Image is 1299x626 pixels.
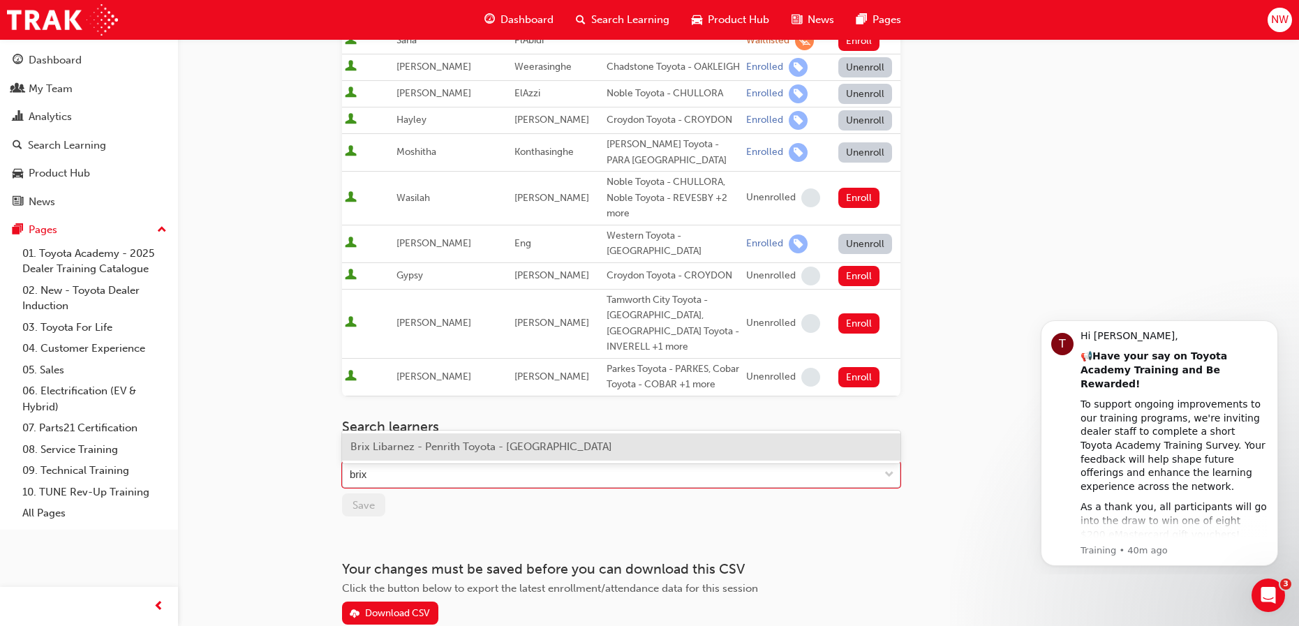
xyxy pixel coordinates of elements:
[396,269,423,281] span: Gypsy
[29,165,90,181] div: Product Hub
[576,11,586,29] span: search-icon
[514,61,572,73] span: Weerasinghe
[1271,12,1289,28] span: NW
[29,52,82,68] div: Dashboard
[795,31,814,50] span: learningRecordVerb_WAITLIST-icon
[345,269,357,283] span: User is active
[514,317,589,329] span: [PERSON_NAME]
[565,6,681,34] a: search-iconSearch Learning
[154,598,164,616] span: prev-icon
[13,111,23,124] span: chart-icon
[801,267,820,285] span: learningRecordVerb_NONE-icon
[345,191,357,205] span: User is active
[873,12,901,28] span: Pages
[17,482,172,503] a: 10. TUNE Rev-Up Training
[6,217,172,243] button: Pages
[746,114,783,127] div: Enrolled
[29,194,55,210] div: News
[1252,579,1285,612] iframe: Intercom live chat
[607,112,741,128] div: Croydon Toyota - CROYDON
[746,146,783,159] div: Enrolled
[6,76,172,102] a: My Team
[607,362,741,393] div: Parkes Toyota - PARKES, Cobar Toyota - COBAR +1 more
[6,161,172,186] a: Product Hub
[789,234,808,253] span: learningRecordVerb_ENROLL-icon
[342,493,385,516] button: Save
[28,137,106,154] div: Search Learning
[350,440,612,453] span: Brix Libarnez - Penrith Toyota - [GEOGRAPHIC_DATA]
[13,54,23,67] span: guage-icon
[607,59,741,75] div: Chadstone Toyota - OAKLEIGH
[746,317,796,330] div: Unenrolled
[838,234,893,254] button: Unenroll
[591,12,669,28] span: Search Learning
[838,313,880,334] button: Enroll
[345,33,357,47] span: User is active
[856,11,867,29] span: pages-icon
[396,146,436,158] span: Moshitha
[13,224,23,237] span: pages-icon
[17,338,172,359] a: 04. Customer Experience
[514,192,589,204] span: [PERSON_NAME]
[342,419,900,435] h3: Search learners
[29,81,73,97] div: My Team
[7,4,118,36] img: Trak
[13,83,23,96] span: people-icon
[514,146,574,158] span: Konthasinghe
[838,57,893,77] button: Unenroll
[6,104,172,130] a: Analytics
[746,237,783,251] div: Enrolled
[789,58,808,77] span: learningRecordVerb_ENROLL-icon
[396,317,471,329] span: [PERSON_NAME]
[345,145,357,159] span: User is active
[396,34,417,46] span: Sana
[780,6,845,34] a: news-iconNews
[792,11,802,29] span: news-icon
[838,367,880,387] button: Enroll
[607,228,741,260] div: Western Toyota - [GEOGRAPHIC_DATA]
[514,269,589,281] span: [PERSON_NAME]
[746,269,796,283] div: Unenrolled
[607,292,741,355] div: Tamworth City Toyota - [GEOGRAPHIC_DATA], [GEOGRAPHIC_DATA] Toyota - INVERELL +1 more
[157,221,167,239] span: up-icon
[838,31,880,51] button: Enroll
[29,222,57,238] div: Pages
[1268,8,1292,32] button: NW
[345,316,357,330] span: User is active
[396,87,471,99] span: [PERSON_NAME]
[681,6,780,34] a: car-iconProduct Hub
[845,6,912,34] a: pages-iconPages
[396,61,471,73] span: [PERSON_NAME]
[345,113,357,127] span: User is active
[365,607,430,619] div: Download CSV
[345,60,357,74] span: User is active
[746,371,796,384] div: Unenrolled
[345,370,357,384] span: User is active
[838,142,893,163] button: Unenroll
[514,114,589,126] span: [PERSON_NAME]
[17,243,172,280] a: 01. Toyota Academy - 2025 Dealer Training Catalogue
[838,110,893,131] button: Unenroll
[801,188,820,207] span: learningRecordVerb_NONE-icon
[6,47,172,73] a: Dashboard
[1020,308,1299,574] iframe: Intercom notifications message
[17,439,172,461] a: 08. Service Training
[500,12,554,28] span: Dashboard
[350,609,359,620] span: download-icon
[396,114,426,126] span: Hayley
[708,12,769,28] span: Product Hub
[29,109,72,125] div: Analytics
[801,314,820,333] span: learningRecordVerb_NONE-icon
[17,460,172,482] a: 09. Technical Training
[838,84,893,104] button: Unenroll
[789,111,808,130] span: learningRecordVerb_ENROLL-icon
[801,368,820,387] span: learningRecordVerb_NONE-icon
